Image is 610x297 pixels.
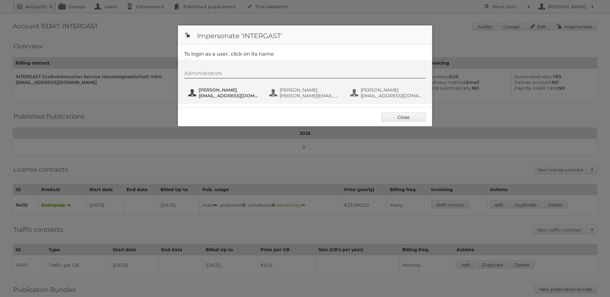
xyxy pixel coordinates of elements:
[184,70,426,79] div: Administrators
[184,51,274,57] legend: To login as a user, click on its name
[381,112,426,122] a: Close
[280,87,341,93] span: [PERSON_NAME]
[199,93,260,99] span: [EMAIL_ADDRESS][DOMAIN_NAME]
[187,86,262,99] button: [PERSON_NAME] [EMAIL_ADDRESS][DOMAIN_NAME]
[199,87,260,93] span: [PERSON_NAME]
[361,87,422,93] span: [PERSON_NAME]
[349,86,424,99] button: [PERSON_NAME] [EMAIL_ADDRESS][DOMAIN_NAME]
[361,93,422,99] span: [EMAIL_ADDRESS][DOMAIN_NAME]
[178,25,432,45] h1: Impersonate 'INTERGAST'
[268,86,343,99] button: [PERSON_NAME] [PERSON_NAME][EMAIL_ADDRESS][PERSON_NAME][DOMAIN_NAME]
[280,93,341,99] span: [PERSON_NAME][EMAIL_ADDRESS][PERSON_NAME][DOMAIN_NAME]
